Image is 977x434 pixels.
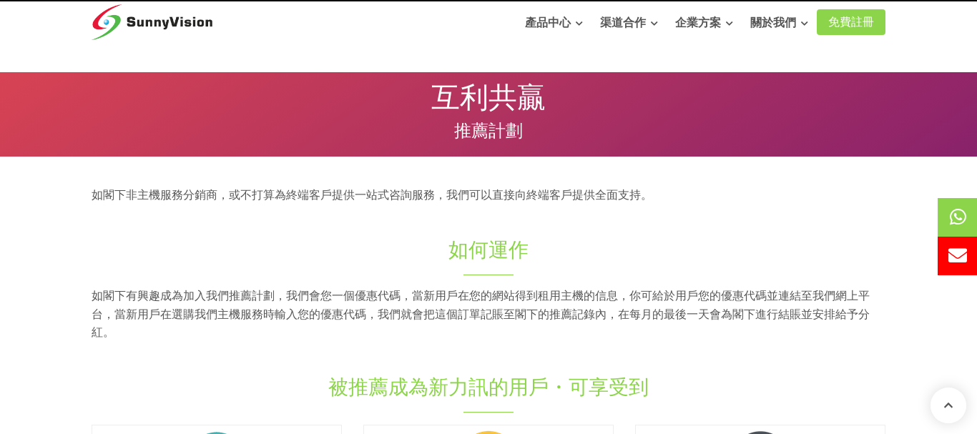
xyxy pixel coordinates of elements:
[817,9,885,35] a: 免費註冊
[675,9,733,37] a: 企業方案
[92,122,885,139] p: 推薦計劃
[600,9,658,37] a: 渠道合作
[92,287,885,342] p: 如閣下有興趣成為加入我們推薦計劃，我們會您一個優惠代碼，當新用戶在您的網站得到租用主機的信息，你可給於用戶您的優惠代碼並連結至我們網上平台，當新用戶在選購我們主機服務時輸入您的優惠代碼，我們就會...
[250,236,727,264] h1: 如何運作
[750,9,808,37] a: 關於我們
[525,9,583,37] a: 產品中心
[92,186,885,204] p: 如閣下非主機服務分銷商，或不打算為終端客戶提供一站式咨詢服務，我們可以直接向終端客戶提供全面支持。
[92,83,885,112] p: 互利共贏
[250,373,727,401] h1: 被推薦成為新力訊的用戶・可享受到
